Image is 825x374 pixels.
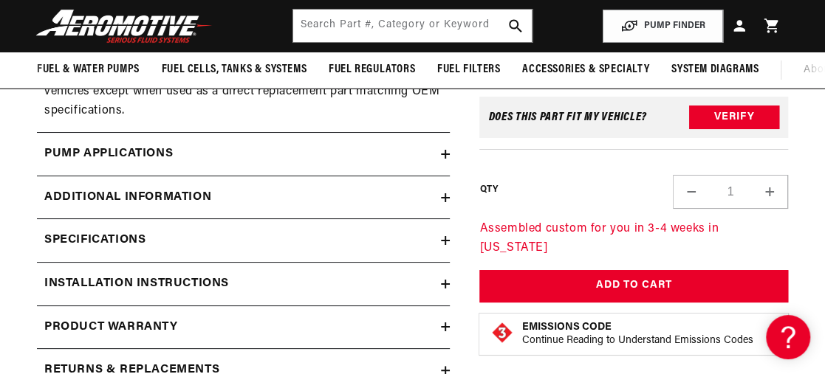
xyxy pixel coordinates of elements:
summary: Fuel Cells, Tanks & Systems [151,52,318,87]
summary: Fuel Filters [426,52,511,87]
summary: Accessories & Specialty [511,52,660,87]
button: search button [499,10,532,42]
span: Fuel Filters [437,62,500,77]
div: Does This part fit My vehicle? [488,111,647,123]
summary: Product warranty [37,306,450,349]
summary: Specifications [37,219,450,262]
span: Accessories & Specialty [522,62,649,77]
button: Add to Cart [479,270,788,303]
summary: System Diagrams [660,52,770,87]
h2: Additional information [44,188,211,207]
button: Emissions CodeContinue Reading to Understand Emissions Codes [521,321,753,347]
img: Aeromotive [32,9,216,44]
span: Fuel & Water Pumps [37,62,140,77]
button: PUMP FINDER [603,10,723,43]
span: Fuel Regulators [329,62,415,77]
summary: Pump Applications [37,133,450,176]
p: Assembled custom for you in 3-4 weeks in [US_STATE] [479,220,788,257]
summary: Fuel & Water Pumps [26,52,151,87]
span: System Diagrams [671,62,759,77]
h2: Installation Instructions [44,274,229,294]
img: Emissions code [490,321,514,344]
button: Verify [689,105,779,129]
input: Search by Part Number, Category or Keyword [293,10,533,42]
label: QTY [479,184,498,196]
p: Continue Reading to Understand Emissions Codes [521,334,753,347]
h2: Pump Applications [44,145,173,164]
span: Fuel Cells, Tanks & Systems [162,62,307,77]
summary: Installation Instructions [37,263,450,305]
summary: Additional information [37,176,450,219]
h2: Specifications [44,231,146,250]
summary: Fuel Regulators [318,52,426,87]
strong: Emissions Code [521,322,611,333]
h2: Product warranty [44,318,178,337]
